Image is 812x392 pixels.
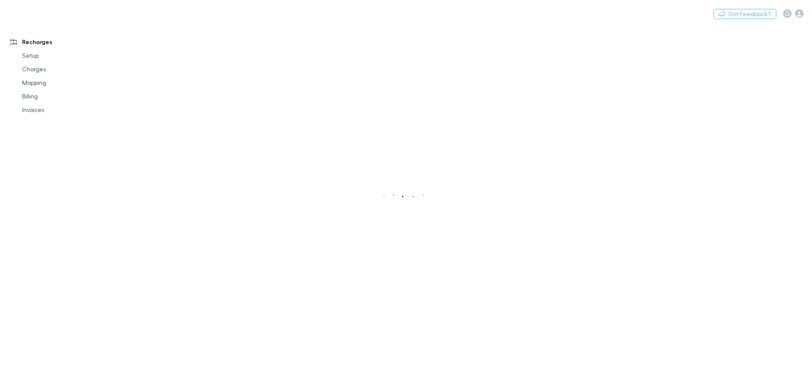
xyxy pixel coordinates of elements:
[14,49,115,62] a: Setup
[713,9,776,19] button: Got Feedback?
[14,90,115,103] a: Billing
[2,35,115,49] a: Recharges
[14,76,115,90] a: Mapping
[14,62,115,76] a: Charges
[14,103,115,117] a: Invoices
